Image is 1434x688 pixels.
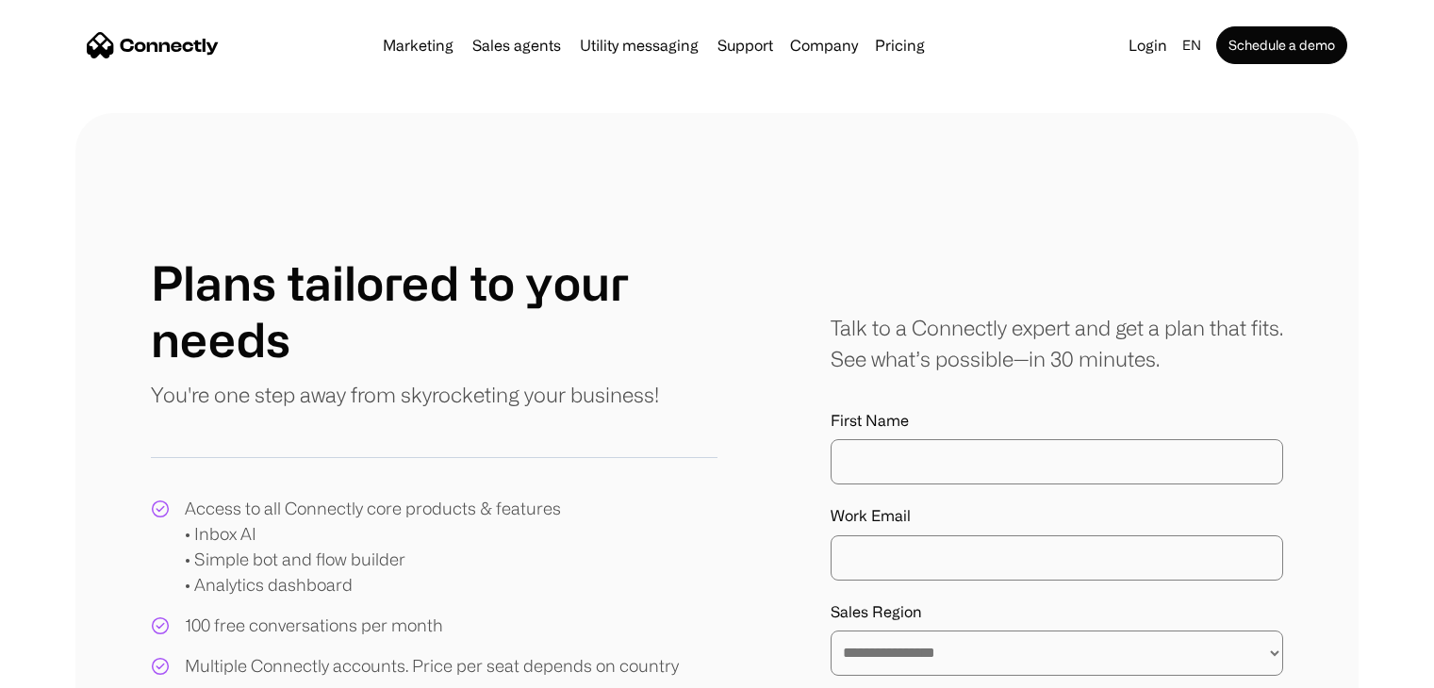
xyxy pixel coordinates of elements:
[831,312,1283,374] div: Talk to a Connectly expert and get a plan that fits. See what’s possible—in 30 minutes.
[1121,32,1175,58] a: Login
[185,496,561,598] div: Access to all Connectly core products & features • Inbox AI • Simple bot and flow builder • Analy...
[1175,32,1212,58] div: en
[185,613,443,638] div: 100 free conversations per month
[375,38,461,53] a: Marketing
[710,38,781,53] a: Support
[87,31,219,59] a: home
[831,412,1283,430] label: First Name
[831,507,1283,525] label: Work Email
[151,254,717,368] h1: Plans tailored to your needs
[38,655,113,681] ul: Language list
[1216,26,1347,64] a: Schedule a demo
[185,653,679,679] div: Multiple Connectly accounts. Price per seat depends on country
[19,653,113,681] aside: Language selected: English
[790,32,858,58] div: Company
[572,38,706,53] a: Utility messaging
[831,603,1283,621] label: Sales Region
[151,379,659,410] p: You're one step away from skyrocketing your business!
[867,38,932,53] a: Pricing
[784,32,864,58] div: Company
[465,38,569,53] a: Sales agents
[1182,32,1201,58] div: en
